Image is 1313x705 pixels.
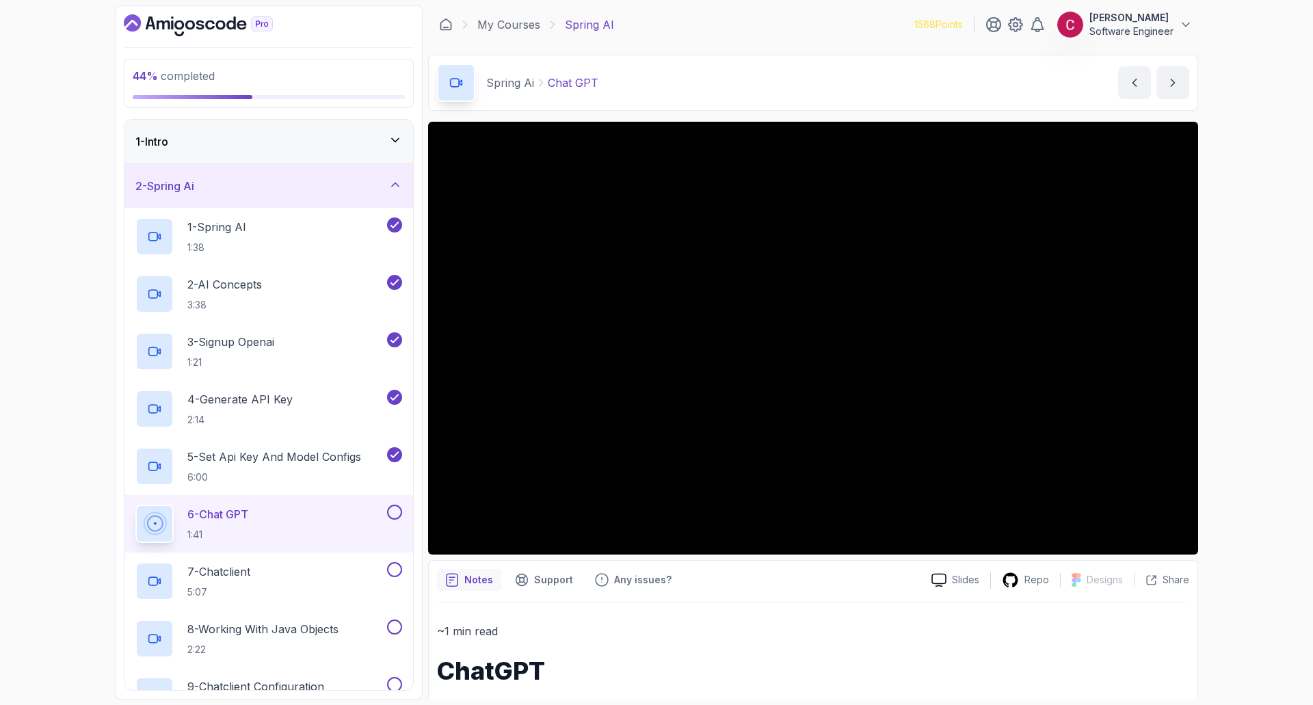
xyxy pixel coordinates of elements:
[614,573,672,587] p: Any issues?
[124,14,304,36] a: Dashboard
[428,122,1198,555] iframe: 6 - ChatGPT
[187,470,361,484] p: 6:00
[1118,66,1151,99] button: previous content
[135,390,402,428] button: 4-Generate API Key2:14
[135,620,402,658] button: 8-Working With Java Objects2:22
[187,413,293,427] p: 2:14
[464,573,493,587] p: Notes
[507,569,581,591] button: Support button
[133,69,215,83] span: completed
[133,69,158,83] span: 44 %
[187,449,361,465] p: 5 - Set Api Key And Model Configs
[187,241,246,254] p: 1:38
[1057,11,1193,38] button: user profile image[PERSON_NAME]Software Engineer
[187,334,274,350] p: 3 - Signup Openai
[187,298,262,312] p: 3:38
[187,506,248,522] p: 6 - Chat GPT
[1087,573,1123,587] p: Designs
[187,643,339,656] p: 2:22
[187,276,262,293] p: 2 - AI Concepts
[187,621,339,637] p: 8 - Working With Java Objects
[135,332,402,371] button: 3-Signup Openai1:21
[914,18,963,31] p: 1568 Points
[952,573,979,587] p: Slides
[187,356,274,369] p: 1:21
[135,562,402,600] button: 7-Chatclient5:07
[135,217,402,256] button: 1-Spring AI1:38
[1089,25,1173,38] p: Software Engineer
[477,16,540,33] a: My Courses
[1134,573,1189,587] button: Share
[135,275,402,313] button: 2-AI Concepts3:38
[187,563,250,580] p: 7 - Chatclient
[187,219,246,235] p: 1 - Spring AI
[1057,12,1083,38] img: user profile image
[1163,573,1189,587] p: Share
[548,75,598,91] p: Chat GPT
[187,528,248,542] p: 1:41
[1156,66,1189,99] button: next content
[135,505,402,543] button: 6-Chat GPT1:41
[437,569,501,591] button: notes button
[486,75,534,91] p: Spring Ai
[187,391,293,408] p: 4 - Generate API Key
[135,447,402,485] button: 5-Set Api Key And Model Configs6:00
[587,569,680,591] button: Feedback button
[439,18,453,31] a: Dashboard
[187,585,250,599] p: 5:07
[565,16,614,33] p: Spring AI
[991,572,1060,589] a: Repo
[135,133,168,150] h3: 1 - Intro
[437,622,1189,641] p: ~1 min read
[920,573,990,587] a: Slides
[187,678,324,695] p: 9 - Chatclient Configuration
[1089,11,1173,25] p: [PERSON_NAME]
[124,164,413,208] button: 2-Spring Ai
[437,657,1189,684] h1: ChatGPT
[1024,573,1049,587] p: Repo
[534,573,573,587] p: Support
[124,120,413,163] button: 1-Intro
[135,178,194,194] h3: 2 - Spring Ai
